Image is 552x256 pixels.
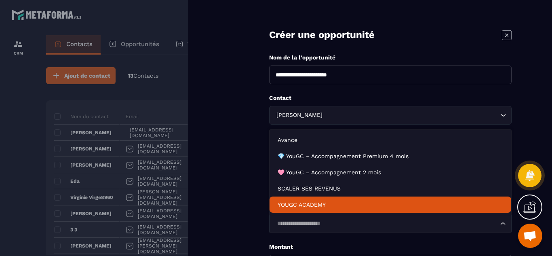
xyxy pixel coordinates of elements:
p: Nom de la l'opportunité [269,54,512,61]
p: Avance [278,136,503,144]
div: Ouvrir le chat [518,224,542,248]
p: Créer une opportunité [269,28,375,42]
p: Contact [269,94,512,102]
p: YOUGC ACADEMY [278,201,503,209]
div: Search for option [269,214,512,233]
input: Search for option [324,111,498,120]
p: SCALER SES REVENUS [278,184,503,193]
p: 💎 YouGC – Accompagnement Premium 4 mois [278,152,503,160]
span: [PERSON_NAME] [274,111,324,120]
div: Search for option [269,106,512,125]
p: 🩷 YouGC – Accompagnement 2 mois [278,168,503,176]
input: Search for option [274,219,498,228]
p: Montant [269,243,512,251]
